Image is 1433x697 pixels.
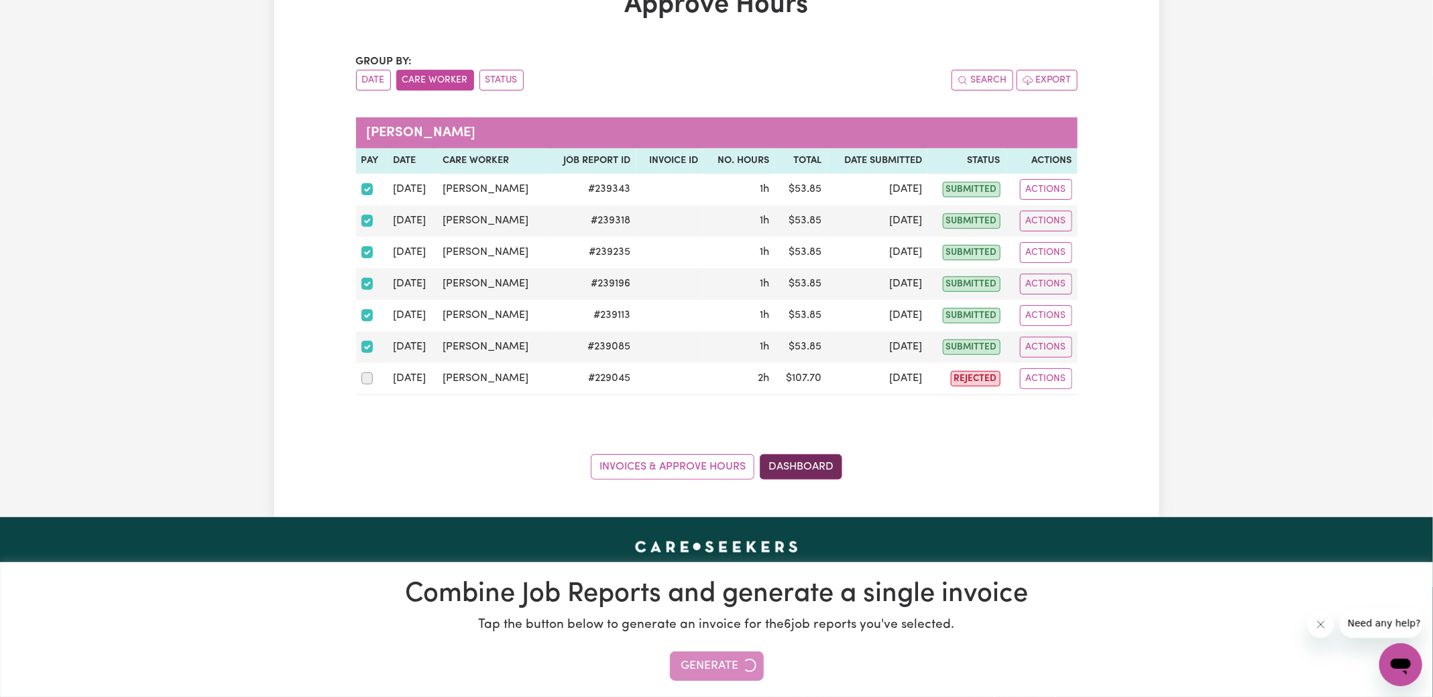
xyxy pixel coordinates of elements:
td: [DATE] [827,205,927,237]
th: Total [775,148,827,174]
td: [DATE] [827,363,927,395]
td: [PERSON_NAME] [437,237,547,268]
td: [PERSON_NAME] [437,363,547,395]
td: [DATE] [827,300,927,331]
th: Actions [1006,148,1078,174]
td: [DATE] [827,268,927,300]
td: [PERSON_NAME] [437,300,547,331]
td: $ 53.85 [775,174,827,205]
td: [PERSON_NAME] [437,268,547,300]
span: submitted [943,182,1000,197]
button: Actions [1020,242,1072,263]
th: No. Hours [703,148,775,174]
span: 1 hour [760,341,769,352]
h1: Combine Job Reports and generate a single invoice [16,578,1417,610]
span: 2 hours [758,373,769,384]
iframe: Button to launch messaging window [1379,643,1422,686]
span: 1 hour [760,247,769,258]
a: Invoices & Approve Hours [591,454,754,480]
td: [DATE] [827,237,927,268]
button: Actions [1020,274,1072,294]
td: # 239235 [547,237,636,268]
td: # 229045 [547,363,636,395]
button: Actions [1020,179,1072,200]
td: # 239113 [547,300,636,331]
td: $ 53.85 [775,300,827,331]
p: Tap the button below to generate an invoice for the 6 job reports you've selected. [16,616,1417,635]
button: Actions [1020,368,1072,389]
iframe: Close message [1308,611,1334,638]
span: submitted [943,308,1000,323]
span: rejected [951,371,1000,386]
button: sort invoices by care worker [396,70,474,91]
td: $ 53.85 [775,205,827,237]
a: Dashboard [760,454,842,480]
td: [DATE] [388,331,437,363]
td: # 239085 [547,331,636,363]
td: # 239196 [547,268,636,300]
td: [DATE] [388,237,437,268]
td: $ 53.85 [775,268,827,300]
span: Group by: [356,56,412,67]
span: 1 hour [760,184,769,195]
td: # 239343 [547,174,636,205]
a: Careseekers home page [635,541,798,552]
th: Care worker [437,148,547,174]
td: [DATE] [388,300,437,331]
th: Date Submitted [827,148,927,174]
span: 1 hour [760,310,769,321]
button: sort invoices by paid status [479,70,524,91]
span: submitted [943,245,1000,260]
span: 1 hour [760,215,769,226]
td: [DATE] [827,174,927,205]
span: 1 hour [760,278,769,289]
td: [DATE] [388,205,437,237]
td: [PERSON_NAME] [437,205,547,237]
td: $ 53.85 [775,331,827,363]
button: Actions [1020,305,1072,326]
span: submitted [943,276,1000,292]
th: Status [927,148,1005,174]
iframe: Message from company [1340,608,1422,638]
td: [DATE] [388,363,437,395]
caption: [PERSON_NAME] [356,117,1078,148]
td: [PERSON_NAME] [437,174,547,205]
th: Invoice ID [636,148,703,174]
button: Actions [1020,337,1072,358]
th: Job Report ID [547,148,636,174]
button: Actions [1020,211,1072,231]
td: [DATE] [388,174,437,205]
th: Pay [356,148,388,174]
button: sort invoices by date [356,70,391,91]
td: [DATE] [388,268,437,300]
td: $ 107.70 [775,363,827,395]
td: [PERSON_NAME] [437,331,547,363]
button: Search [952,70,1013,91]
button: Export [1017,70,1078,91]
td: # 239318 [547,205,636,237]
span: submitted [943,339,1000,355]
th: Date [388,148,437,174]
td: [DATE] [827,331,927,363]
td: $ 53.85 [775,237,827,268]
span: submitted [943,213,1000,229]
